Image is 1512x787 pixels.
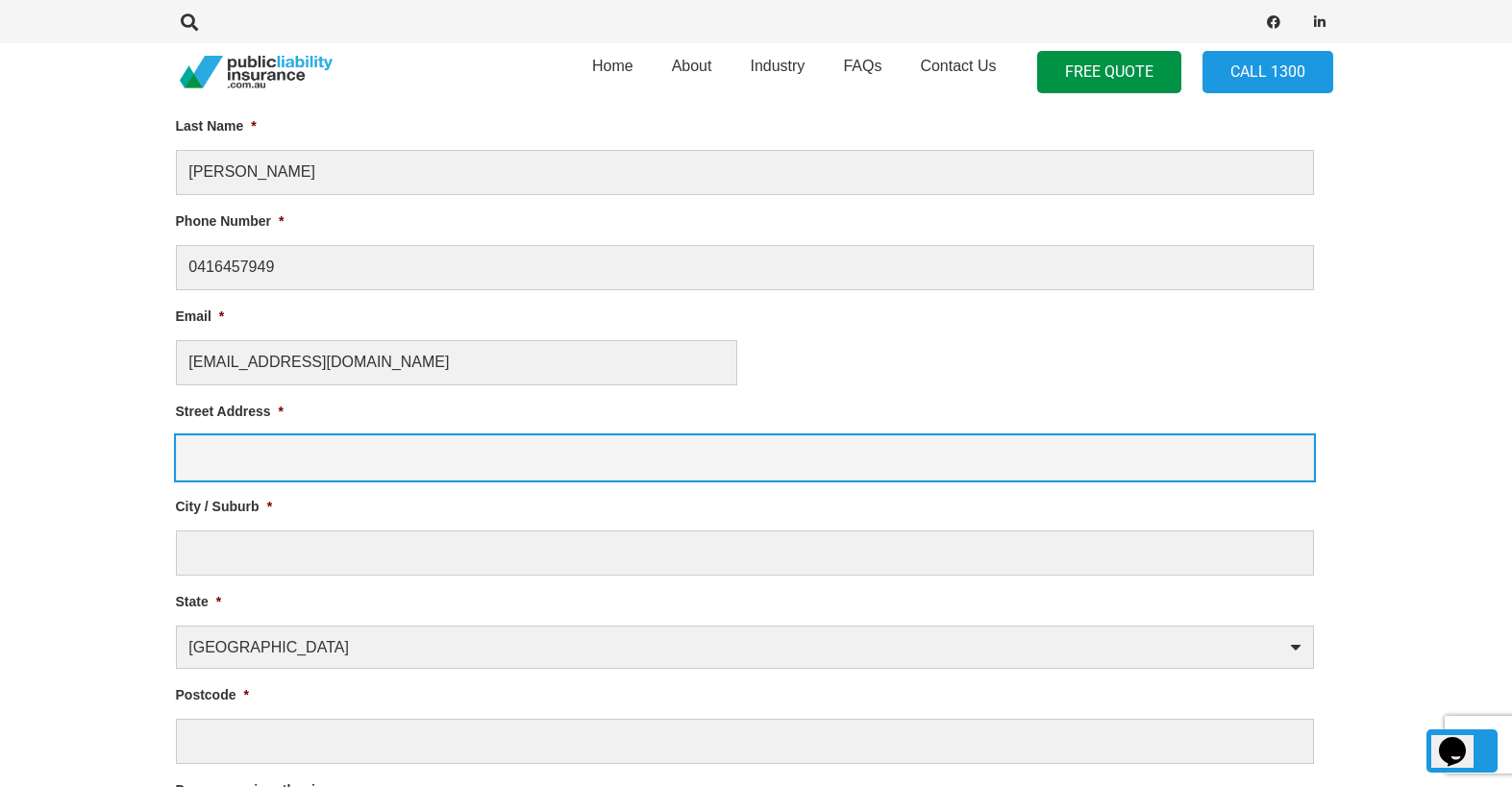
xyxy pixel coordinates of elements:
[171,13,210,31] a: Search
[176,117,257,135] label: Last Name
[731,37,824,107] a: Industry
[653,37,731,107] a: About
[180,56,333,89] a: pli_logotransparent
[1306,9,1333,36] a: LinkedIn
[176,498,273,515] label: City / Suburb
[592,58,633,74] span: Home
[1260,9,1287,36] a: Facebook
[1037,51,1181,94] a: FREE QUOTE
[176,403,285,420] label: Street Address
[843,58,881,74] span: FAQs
[672,58,712,74] span: About
[1426,729,1498,773] a: Back to top
[176,593,222,610] label: State
[920,58,996,74] span: Contact Us
[750,58,805,74] span: Industry
[1431,710,1493,768] iframe: chat widget
[573,37,653,107] a: Home
[176,212,285,230] label: Phone Number
[176,307,225,325] label: Email
[901,37,1015,107] a: Contact Us
[1202,51,1333,94] a: Call 1300
[824,37,901,107] a: FAQs
[176,686,249,703] label: Postcode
